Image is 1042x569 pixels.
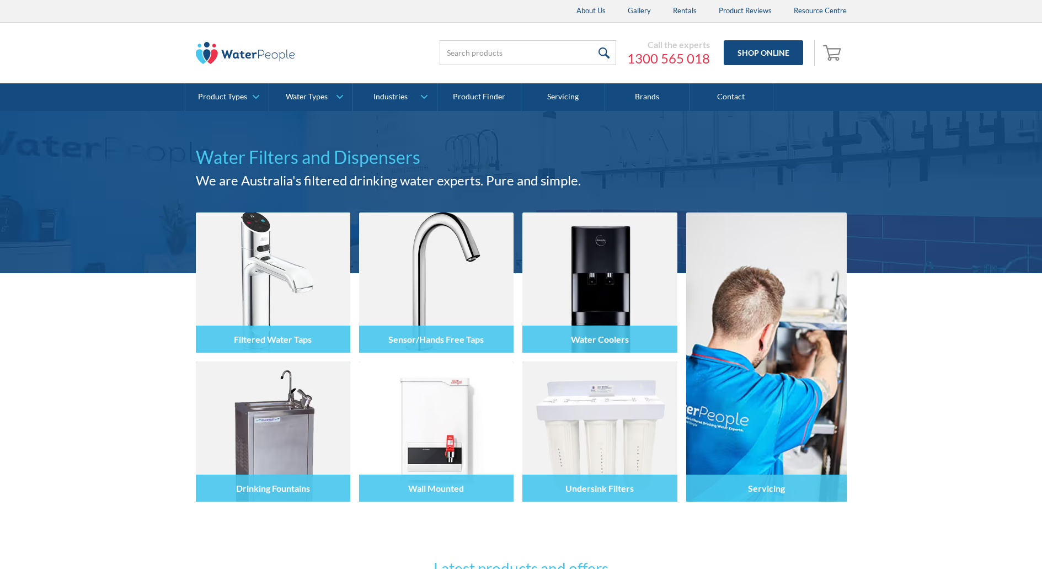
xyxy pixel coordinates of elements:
img: Drinking Fountains [196,361,350,502]
h4: Sensor/Hands Free Taps [388,334,484,344]
a: Servicing [686,212,847,502]
h4: Water Coolers [571,334,629,344]
h4: Undersink Filters [565,483,634,493]
img: Filtered Water Taps [196,212,350,353]
img: Wall Mounted [359,361,514,502]
input: Search products [440,40,616,65]
a: Product Finder [437,83,521,111]
div: Product Types [198,92,247,102]
a: Shop Online [724,40,803,65]
h4: Servicing [748,483,785,493]
img: The Water People [196,42,295,64]
div: Industries [373,92,408,102]
img: Undersink Filters [522,361,677,502]
a: Open cart [820,40,847,66]
h4: Filtered Water Taps [234,334,312,344]
a: Product Types [185,83,269,111]
a: Contact [690,83,773,111]
h4: Wall Mounted [408,483,464,493]
h4: Drinking Fountains [236,483,310,493]
img: Sensor/Hands Free Taps [359,212,514,353]
img: Water Coolers [522,212,677,353]
a: 1300 565 018 [627,50,710,67]
a: Industries [353,83,436,111]
div: Call the experts [627,39,710,50]
a: Water Types [269,83,352,111]
a: Brands [605,83,689,111]
img: shopping cart [823,44,844,61]
div: Water Types [286,92,328,102]
a: Servicing [521,83,605,111]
